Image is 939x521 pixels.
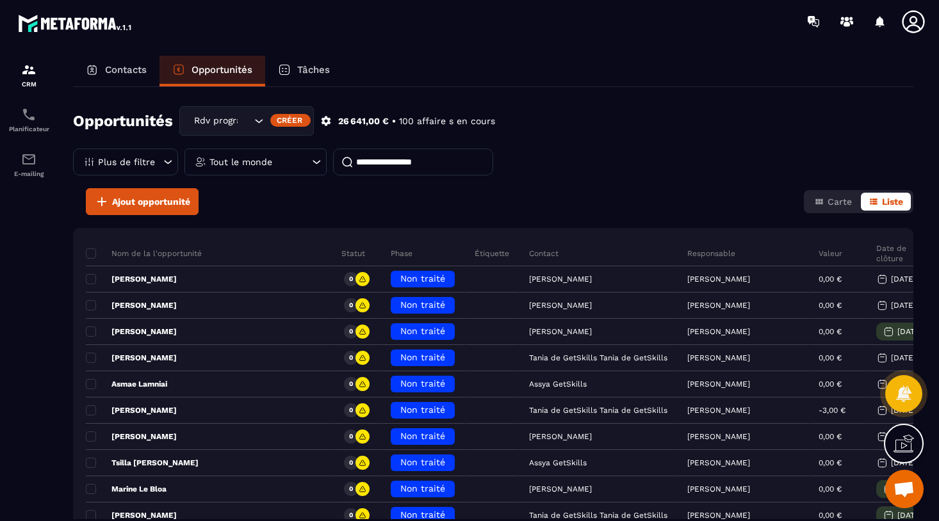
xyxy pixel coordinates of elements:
[687,511,750,520] p: [PERSON_NAME]
[349,353,353,362] p: 0
[819,275,842,284] p: 0,00 €
[400,300,445,310] span: Non traité
[3,170,54,177] p: E-mailing
[297,64,330,76] p: Tâches
[687,380,750,389] p: [PERSON_NAME]
[3,97,54,142] a: schedulerschedulerPlanificateur
[861,193,911,211] button: Liste
[529,248,559,259] p: Contact
[86,353,177,363] p: [PERSON_NAME]
[86,188,199,215] button: Ajout opportunité
[349,275,353,284] p: 0
[400,431,445,441] span: Non traité
[806,193,860,211] button: Carte
[687,327,750,336] p: [PERSON_NAME]
[400,273,445,284] span: Non traité
[270,114,311,127] div: Créer
[819,301,842,310] p: 0,00 €
[349,485,353,493] p: 0
[882,196,903,207] span: Liste
[400,405,445,415] span: Non traité
[819,432,842,441] p: 0,00 €
[112,195,190,208] span: Ajout opportunité
[687,406,750,415] p: [PERSON_NAME]
[819,248,842,259] p: Valeur
[687,458,750,467] p: [PERSON_NAME]
[98,157,155,166] p: Plus de filtre
[400,326,445,336] span: Non traité
[86,458,199,468] p: Tsilla [PERSON_NAME]
[819,511,842,520] p: 0,00 €
[819,406,845,415] p: -3,00 €
[819,327,842,336] p: 0,00 €
[687,485,750,493] p: [PERSON_NAME]
[819,485,842,493] p: 0,00 €
[475,248,509,259] p: Étiquette
[86,405,177,415] p: [PERSON_NAME]
[897,327,922,336] p: [DATE]
[819,353,842,362] p: 0,00 €
[73,108,173,134] h2: Opportunités
[209,157,272,166] p: Tout le monde
[21,62,37,77] img: formation
[400,457,445,467] span: Non traité
[238,114,251,128] input: Search for option
[105,64,147,76] p: Contacts
[179,106,314,136] div: Search for option
[400,483,445,493] span: Non traité
[687,275,750,284] p: [PERSON_NAME]
[819,380,842,389] p: 0,00 €
[192,64,252,76] p: Opportunités
[86,431,177,442] p: [PERSON_NAME]
[73,56,159,86] a: Contacts
[891,353,916,362] p: [DATE]
[86,248,202,259] p: Nom de la l'opportunité
[3,142,54,187] a: emailemailE-mailing
[687,432,750,441] p: [PERSON_NAME]
[392,115,396,127] p: •
[265,56,343,86] a: Tâches
[349,511,353,520] p: 0
[891,301,916,310] p: [DATE]
[349,327,353,336] p: 0
[876,243,929,264] p: Date de clôture
[3,52,54,97] a: formationformationCRM
[828,196,852,207] span: Carte
[897,511,922,520] p: [DATE]
[349,432,353,441] p: 0
[86,300,177,310] p: [PERSON_NAME]
[349,458,353,467] p: 0
[86,484,167,494] p: Marine Le Bloa
[86,274,177,284] p: [PERSON_NAME]
[86,379,167,389] p: Asmae Lamniai
[3,81,54,88] p: CRM
[349,406,353,415] p: 0
[3,125,54,132] p: Planificateur
[159,56,265,86] a: Opportunités
[400,378,445,389] span: Non traité
[687,248,735,259] p: Responsable
[338,115,389,127] p: 26 641,00 €
[86,510,177,520] p: [PERSON_NAME]
[399,115,495,127] p: 100 affaire s en cours
[885,470,924,508] a: Ouvrir le chat
[400,352,445,362] span: Non traité
[400,509,445,520] span: Non traité
[349,301,353,310] p: 0
[687,353,750,362] p: [PERSON_NAME]
[86,326,177,337] p: [PERSON_NAME]
[349,380,353,389] p: 0
[891,275,916,284] p: [DATE]
[191,114,238,128] span: Rdv programmé
[21,107,37,122] img: scheduler
[687,301,750,310] p: [PERSON_NAME]
[21,152,37,167] img: email
[391,248,412,259] p: Phase
[819,458,842,467] p: 0,00 €
[18,12,133,35] img: logo
[341,248,365,259] p: Statut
